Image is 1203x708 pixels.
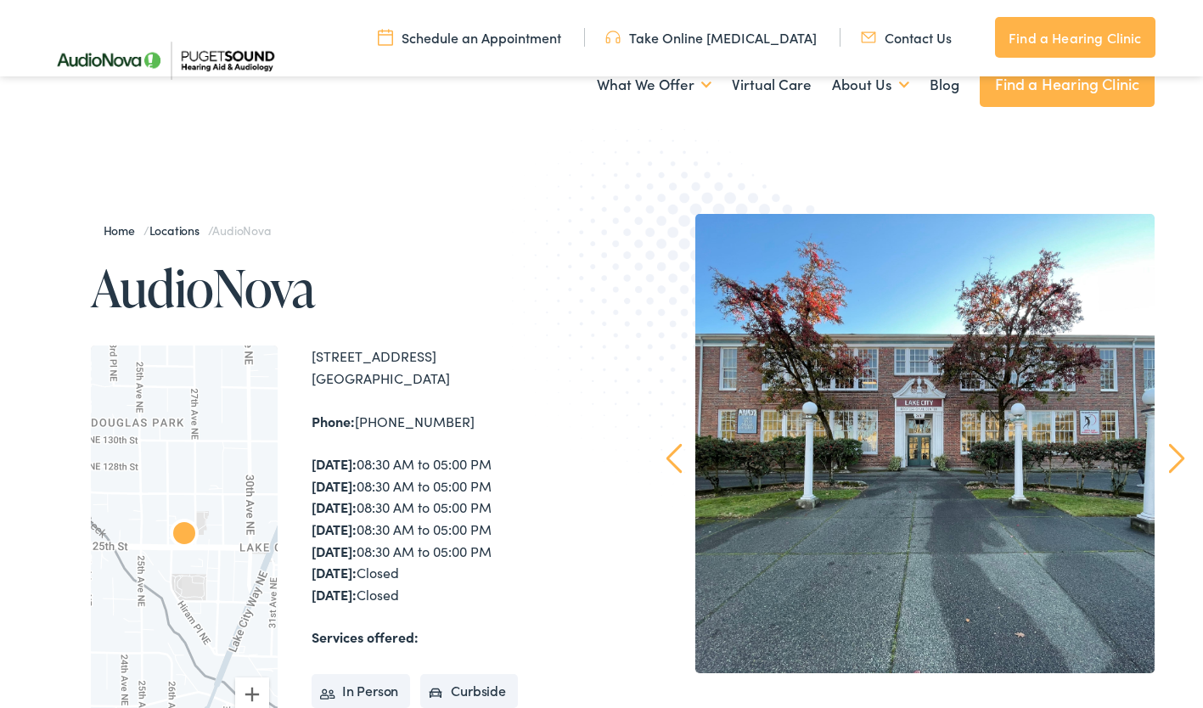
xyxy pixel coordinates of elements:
[597,53,711,116] a: What We Offer
[861,28,876,47] img: utility icon
[157,509,211,563] div: AudioNova
[312,412,355,430] strong: Phone:
[312,453,602,605] div: 08:30 AM to 05:00 PM 08:30 AM to 05:00 PM 08:30 AM to 05:00 PM 08:30 AM to 05:00 PM 08:30 AM to 0...
[312,346,602,389] div: [STREET_ADDRESS] [GEOGRAPHIC_DATA]
[312,585,357,604] strong: [DATE]:
[312,454,357,473] strong: [DATE]:
[312,520,357,538] strong: [DATE]:
[312,627,419,646] strong: Services offered:
[312,563,357,582] strong: [DATE]:
[91,260,602,316] h1: AudioNova
[149,222,208,239] a: Locations
[312,476,357,495] strong: [DATE]:
[666,443,683,474] a: Prev
[1169,443,1185,474] a: Next
[605,28,621,47] img: utility icon
[312,542,357,560] strong: [DATE]:
[212,222,270,239] span: AudioNova
[980,61,1155,107] a: Find a Hearing Clinic
[104,222,143,239] a: Home
[312,674,411,708] li: In Person
[732,53,812,116] a: Virtual Care
[995,17,1155,58] a: Find a Hearing Clinic
[930,53,959,116] a: Blog
[378,28,561,47] a: Schedule an Appointment
[832,53,909,116] a: About Us
[104,222,271,239] span: / /
[605,28,817,47] a: Take Online [MEDICAL_DATA]
[861,28,952,47] a: Contact Us
[378,28,393,47] img: utility icon
[420,674,518,708] li: Curbside
[312,411,602,433] div: [PHONE_NUMBER]
[312,497,357,516] strong: [DATE]:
